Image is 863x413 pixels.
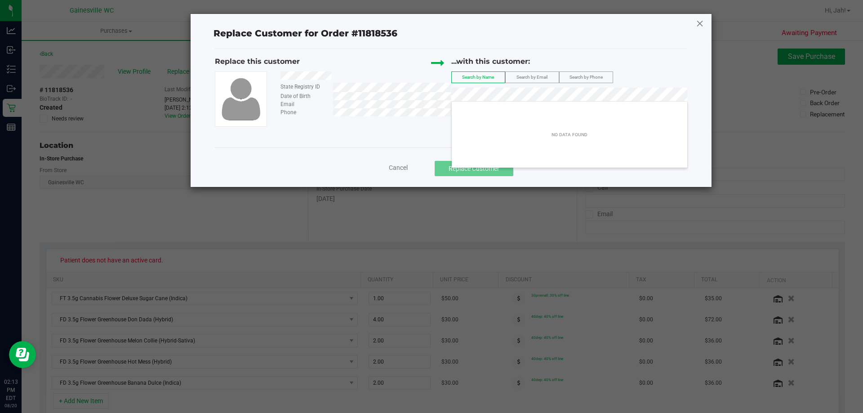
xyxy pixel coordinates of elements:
[274,92,333,100] div: Date of Birth
[217,75,265,123] img: user-icon.png
[274,108,333,116] div: Phone
[208,26,403,41] span: Replace Customer for Order #11818536
[547,127,592,143] div: NO DATA FOUND
[435,161,513,176] button: Replace Customer
[274,83,333,91] div: State Registry ID
[462,75,494,80] span: Search by Name
[274,100,333,108] div: Email
[215,57,300,66] span: Replace this customer
[516,75,547,80] span: Search by Email
[569,75,603,80] span: Search by Phone
[389,164,408,171] span: Cancel
[9,341,36,368] iframe: Resource center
